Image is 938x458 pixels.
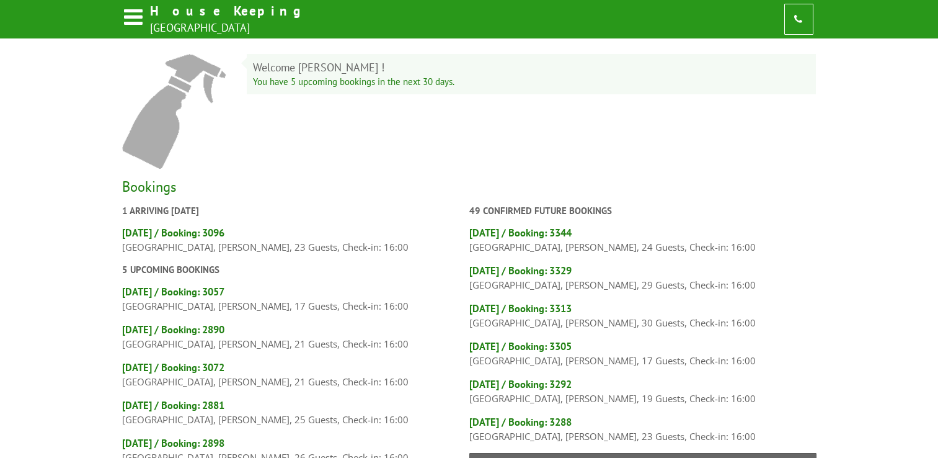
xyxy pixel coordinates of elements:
h1: House Keeping [150,2,306,19]
p: [GEOGRAPHIC_DATA], [PERSON_NAME], 23 Guests, Check-in: 16:00 [122,240,469,254]
p: [GEOGRAPHIC_DATA], [PERSON_NAME], 29 Guests, Check-in: 16:00 [469,277,816,292]
h4: [DATE] / Booking: 3057 [122,285,469,299]
h4: [DATE] / Booking: 2890 [122,323,469,336]
a: [DATE] / Booking: 3288 [GEOGRAPHIC_DATA], [PERSON_NAME], 23 Guests, Check-in: 16:00 [469,415,816,444]
a: [DATE] / Booking: 2890 [GEOGRAPHIC_DATA], [PERSON_NAME], 21 Guests, Check-in: 16:00 [122,323,469,351]
h3: 1 Arriving [DATE] [122,205,469,217]
a: [DATE] / Booking: 3292 [GEOGRAPHIC_DATA], [PERSON_NAME], 19 Guests, Check-in: 16:00 [469,377,816,406]
p: [GEOGRAPHIC_DATA], [PERSON_NAME], 17 Guests, Check-in: 16:00 [122,299,469,313]
h4: [DATE] / Booking: 3072 [122,361,469,374]
h4: [DATE] / Booking: 3305 [469,339,816,353]
h2: Welcome [PERSON_NAME] ! [253,60,810,74]
h4: [DATE] / Booking: 3313 [469,302,816,315]
p: [GEOGRAPHIC_DATA], [PERSON_NAME], 25 Guests, Check-in: 16:00 [122,412,469,427]
img: spray-df4dd2a5eb1b6ba86cf335f402e41a1438f759a0f1c23e96b22d3813e0eac9b8.png [122,54,226,169]
a: [DATE] / Booking: 3057 [GEOGRAPHIC_DATA], [PERSON_NAME], 17 Guests, Check-in: 16:00 [122,285,469,313]
h4: [DATE] / Booking: 3329 [469,264,816,277]
h2: Bookings [122,177,816,195]
p: [GEOGRAPHIC_DATA], [PERSON_NAME], 23 Guests, Check-in: 16:00 [469,429,816,444]
h4: [DATE] / Booking: 3344 [469,226,816,240]
a: [DATE] / Booking: 2881 [GEOGRAPHIC_DATA], [PERSON_NAME], 25 Guests, Check-in: 16:00 [122,398,469,427]
h3: You have 5 upcoming bookings in the next 30 days. [253,76,810,88]
h4: [DATE] / Booking: 2881 [122,398,469,412]
a: [DATE] / Booking: 3305 [GEOGRAPHIC_DATA], [PERSON_NAME], 17 Guests, Check-in: 16:00 [469,339,816,368]
h2: [GEOGRAPHIC_DATA] [150,20,306,35]
p: [GEOGRAPHIC_DATA], [PERSON_NAME], 17 Guests, Check-in: 16:00 [469,353,816,368]
h4: [DATE] / Booking: 3096 [122,226,469,240]
a: House Keeping [GEOGRAPHIC_DATA] [122,2,306,36]
a: [DATE] / Booking: 3072 [GEOGRAPHIC_DATA], [PERSON_NAME], 21 Guests, Check-in: 16:00 [122,361,469,389]
p: [GEOGRAPHIC_DATA], [PERSON_NAME], 24 Guests, Check-in: 16:00 [469,240,816,254]
a: [DATE] / Booking: 3096 [GEOGRAPHIC_DATA], [PERSON_NAME], 23 Guests, Check-in: 16:00 [122,226,469,254]
h4: [DATE] / Booking: 3292 [469,377,816,391]
p: [GEOGRAPHIC_DATA], [PERSON_NAME], 21 Guests, Check-in: 16:00 [122,374,469,389]
p: [GEOGRAPHIC_DATA], [PERSON_NAME], 19 Guests, Check-in: 16:00 [469,391,816,406]
h3: 5 Upcoming Bookings [122,264,469,276]
a: [DATE] / Booking: 3329 [GEOGRAPHIC_DATA], [PERSON_NAME], 29 Guests, Check-in: 16:00 [469,264,816,292]
h4: [DATE] / Booking: 3288 [469,415,816,429]
a: [DATE] / Booking: 3313 [GEOGRAPHIC_DATA], [PERSON_NAME], 30 Guests, Check-in: 16:00 [469,302,816,330]
h3: 49 Confirmed Future Bookings [469,205,816,217]
h4: [DATE] / Booking: 2898 [122,436,469,450]
a: [DATE] / Booking: 3344 [GEOGRAPHIC_DATA], [PERSON_NAME], 24 Guests, Check-in: 16:00 [469,226,816,254]
p: [GEOGRAPHIC_DATA], [PERSON_NAME], 21 Guests, Check-in: 16:00 [122,336,469,351]
p: [GEOGRAPHIC_DATA], [PERSON_NAME], 30 Guests, Check-in: 16:00 [469,315,816,330]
